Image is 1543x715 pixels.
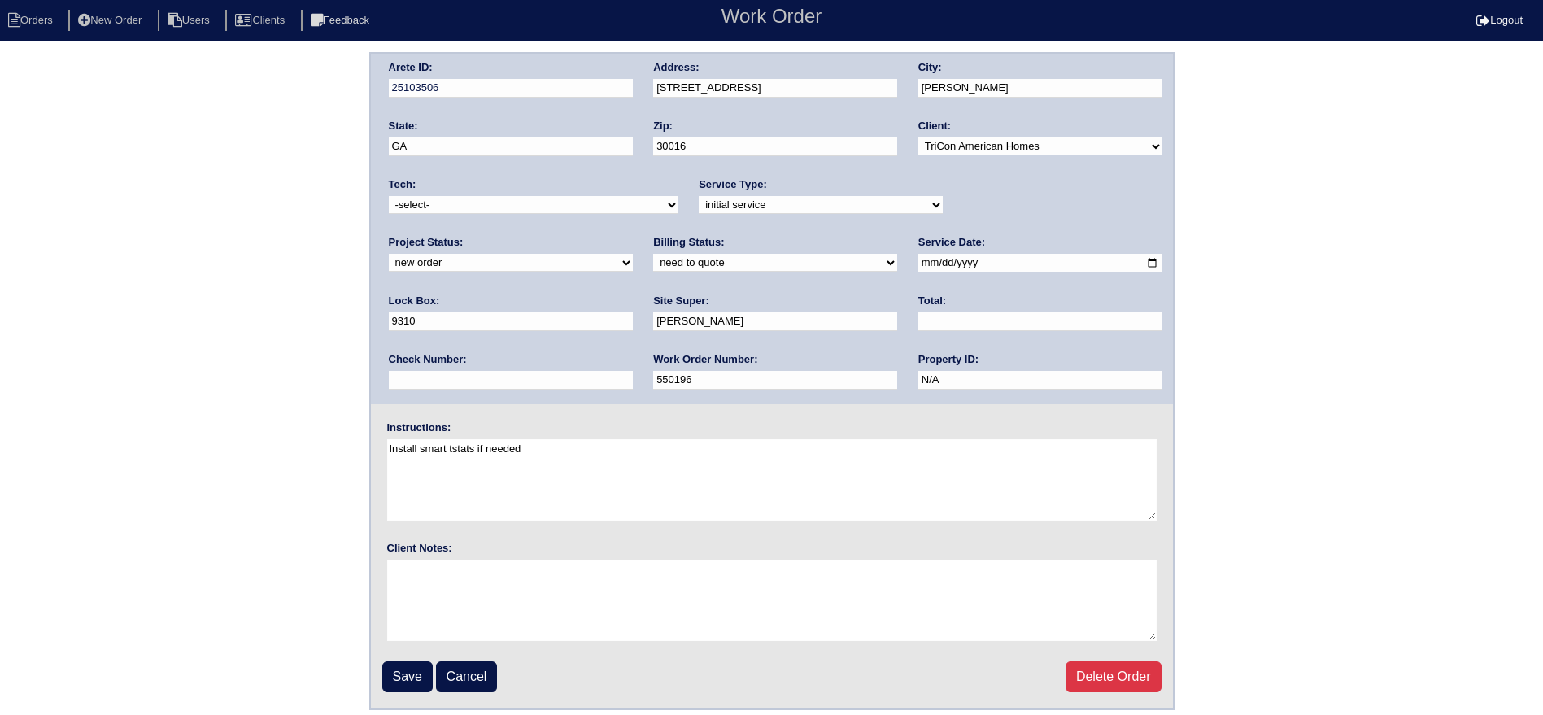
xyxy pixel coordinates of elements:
[389,235,464,250] label: Project Status:
[918,294,946,308] label: Total:
[68,10,155,32] li: New Order
[653,119,673,133] label: Zip:
[653,352,757,367] label: Work Order Number:
[918,352,979,367] label: Property ID:
[653,60,699,75] label: Address:
[301,10,382,32] li: Feedback
[387,439,1157,521] textarea: Install smart tstats if needed
[68,14,155,26] a: New Order
[389,177,416,192] label: Tech:
[389,119,418,133] label: State:
[1066,661,1162,692] a: Delete Order
[1476,14,1523,26] a: Logout
[158,14,223,26] a: Users
[382,661,433,692] input: Save
[653,235,724,250] label: Billing Status:
[158,10,223,32] li: Users
[389,352,467,367] label: Check Number:
[918,235,985,250] label: Service Date:
[387,421,451,435] label: Instructions:
[918,119,951,133] label: Client:
[653,294,709,308] label: Site Super:
[436,661,498,692] a: Cancel
[225,14,298,26] a: Clients
[699,177,767,192] label: Service Type:
[387,541,452,556] label: Client Notes:
[918,60,942,75] label: City:
[225,10,298,32] li: Clients
[389,60,433,75] label: Arete ID:
[389,294,440,308] label: Lock Box:
[653,79,897,98] input: Enter a location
